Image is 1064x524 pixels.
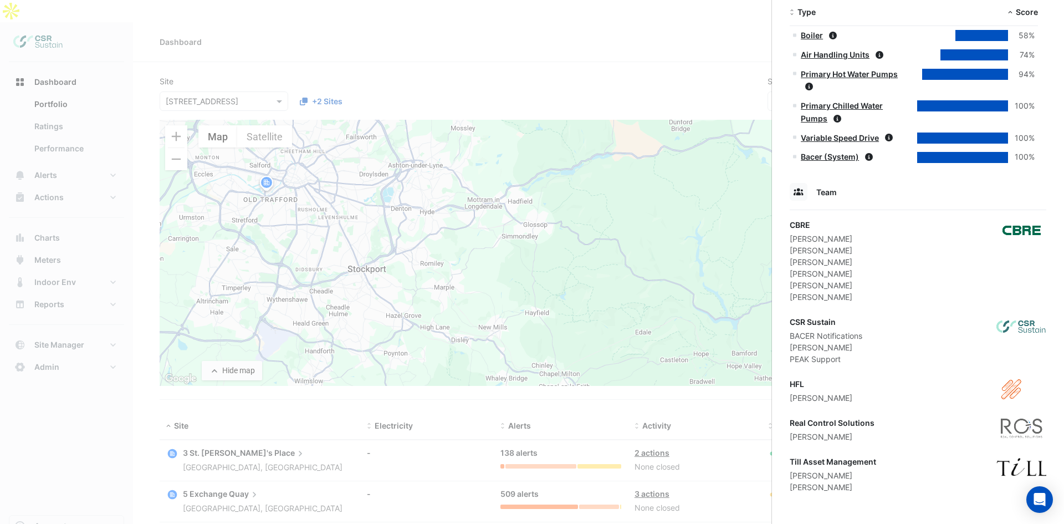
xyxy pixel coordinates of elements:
[790,481,876,493] div: [PERSON_NAME]
[1008,68,1035,81] div: 94%
[801,133,879,143] a: Variable Speed Drive
[1008,132,1035,145] div: 100%
[790,431,874,442] div: [PERSON_NAME]
[1008,100,1035,113] div: 100%
[801,69,898,79] a: Primary Hot Water Pumps
[790,316,862,328] div: CSR Sustain
[790,279,852,291] div: [PERSON_NAME]
[801,152,859,161] a: Bacer (System)
[816,187,837,197] span: Team
[797,7,816,17] span: Type
[790,330,862,342] div: BACER Notifications
[1008,29,1035,42] div: 58%
[790,268,852,279] div: [PERSON_NAME]
[790,256,852,268] div: [PERSON_NAME]
[1008,151,1035,164] div: 100%
[1026,486,1053,513] div: Open Intercom Messenger
[996,456,1046,478] img: Till Asset Management
[790,378,852,390] div: HFL
[801,30,823,40] a: Boiler
[790,417,874,429] div: Real Control Solutions
[790,392,852,404] div: [PERSON_NAME]
[1008,49,1035,62] div: 74%
[790,470,876,481] div: [PERSON_NAME]
[801,50,869,59] a: Air Handling Units
[790,219,852,231] div: CBRE
[790,233,852,245] div: [PERSON_NAME]
[996,417,1046,439] img: Real Control Solutions
[996,378,1046,400] img: HFL
[801,101,883,123] a: Primary Chilled Water Pumps
[790,291,852,303] div: [PERSON_NAME]
[790,342,862,353] div: [PERSON_NAME]
[790,245,852,256] div: [PERSON_NAME]
[1016,7,1038,17] span: Score
[790,353,862,365] div: PEAK Support
[790,456,876,467] div: Till Asset Management
[996,316,1046,338] img: CSR Sustain
[996,219,1046,241] img: CBRE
